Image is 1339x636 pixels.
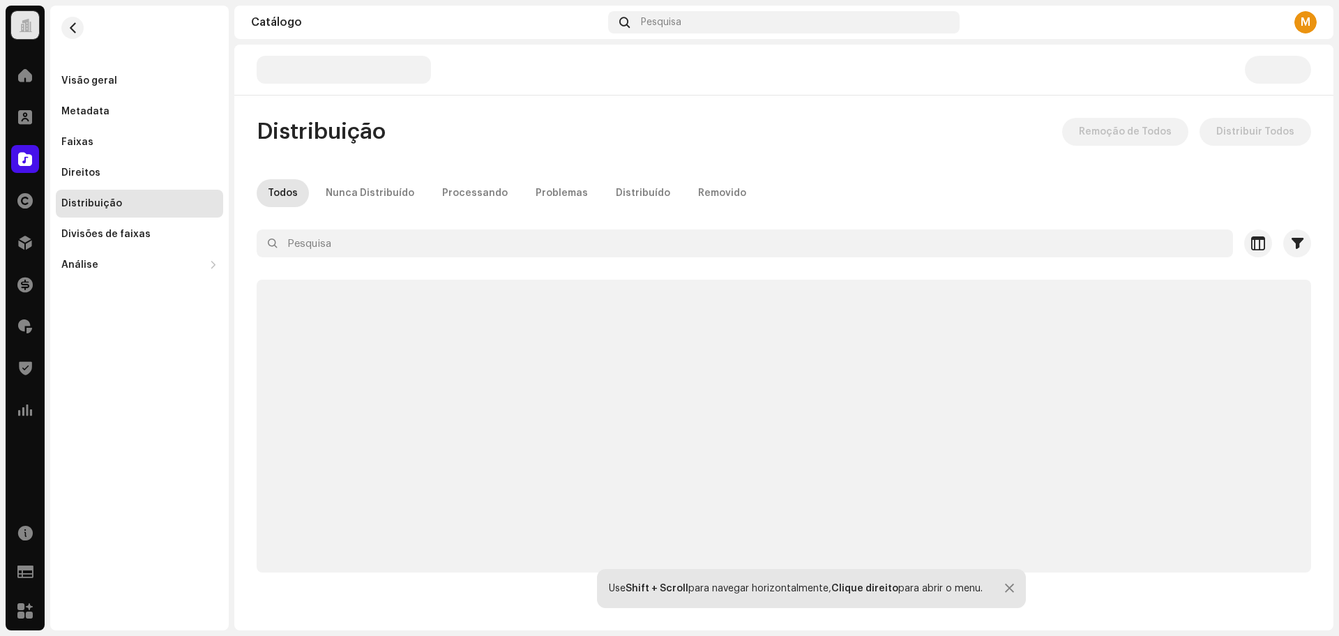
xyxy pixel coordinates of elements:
re-m-nav-item: Metadata [56,98,223,126]
div: Metadata [61,106,109,117]
div: Direitos [61,167,100,179]
div: Divisões de faixas [61,229,151,240]
re-m-nav-item: Visão geral [56,67,223,95]
button: Remoção de Todos [1062,118,1188,146]
div: Análise [61,259,98,271]
button: Distribuir Todos [1200,118,1311,146]
div: Distribuído [616,179,670,207]
re-m-nav-item: Faixas [56,128,223,156]
div: Use para navegar horizontalmente, para abrir o menu. [609,583,983,594]
div: Faixas [61,137,93,148]
div: Catálogo [251,17,603,28]
strong: Shift + Scroll [626,584,688,593]
re-m-nav-item: Divisões de faixas [56,220,223,248]
span: Distribuir Todos [1216,118,1294,146]
div: Removido [698,179,746,207]
div: Todos [268,179,298,207]
strong: Clique direito [831,584,898,593]
span: Pesquisa [641,17,681,28]
span: Remoção de Todos [1079,118,1172,146]
div: Distribuição [61,198,122,209]
div: Visão geral [61,75,117,86]
div: Problemas [536,179,588,207]
span: Distribuição [257,118,386,146]
re-m-nav-dropdown: Análise [56,251,223,279]
re-m-nav-item: Distribuição [56,190,223,218]
div: M [1294,11,1317,33]
re-m-nav-item: Direitos [56,159,223,187]
input: Pesquisa [257,229,1233,257]
div: Nunca Distribuído [326,179,414,207]
div: Processando [442,179,508,207]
